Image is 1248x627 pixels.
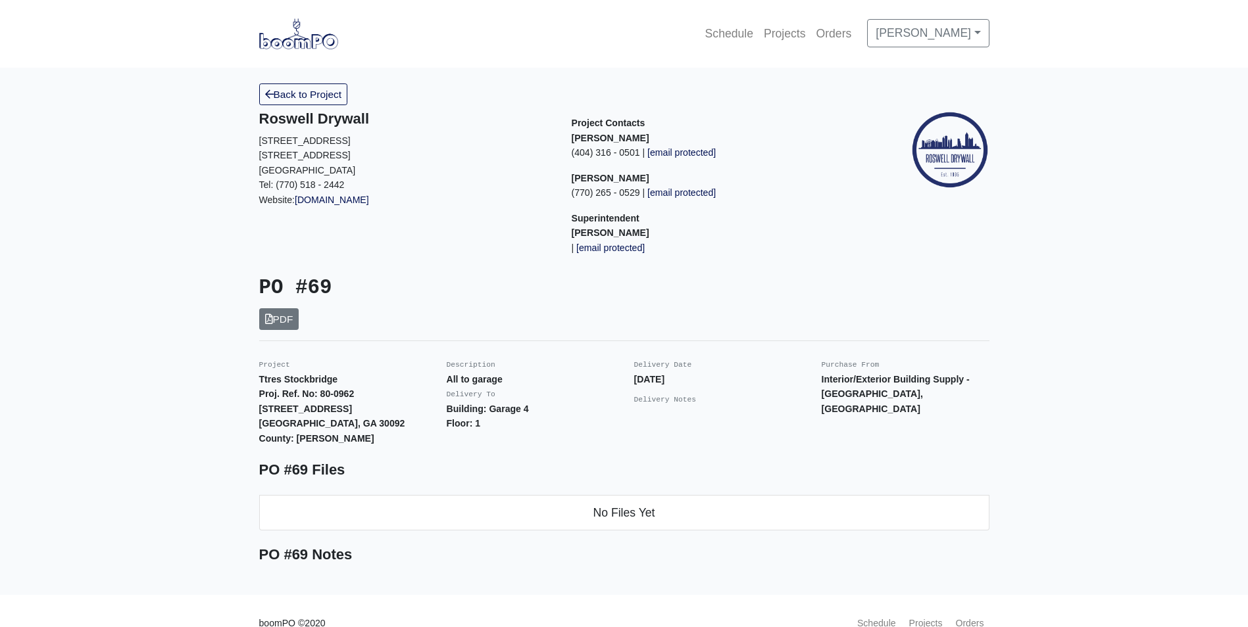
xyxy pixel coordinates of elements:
[259,404,353,414] strong: [STREET_ADDRESS]
[259,163,552,178] p: [GEOGRAPHIC_DATA]
[572,227,649,238] strong: [PERSON_NAME]
[574,243,645,253] a: [email protected]
[295,195,369,205] a: [DOMAIN_NAME]
[634,361,692,369] small: Delivery Date
[572,213,639,223] span: Superintendent
[572,185,864,200] p: (770) 265 - 0529 |
[259,83,348,105] a: Back to Project
[822,361,880,369] small: Purchase From
[634,396,697,404] small: Delivery Notes
[647,147,716,158] span: [email protected]
[576,243,645,253] span: [email protected]
[572,145,864,160] p: (404) 316 - 0501 |
[822,372,989,417] p: Interior/Exterior Building Supply - [GEOGRAPHIC_DATA], [GEOGRAPHIC_DATA]
[447,374,503,384] strong: All to garage
[447,390,495,398] small: Delivery To
[259,18,338,49] img: boomPO
[259,546,989,563] h5: PO #69 Notes
[867,19,989,47] a: [PERSON_NAME]
[259,388,355,399] strong: Proj. Ref. No: 80-0962
[259,133,552,149] p: [STREET_ADDRESS]
[259,276,614,300] h3: PO #69
[572,133,649,143] strong: [PERSON_NAME]
[447,361,495,369] small: Description
[634,374,665,384] strong: [DATE]
[647,187,716,198] span: [email protected]
[259,461,989,478] h5: PO #69 Files
[259,433,374,444] strong: County: [PERSON_NAME]
[259,495,989,530] li: No Files Yet
[259,308,299,330] a: PDF
[572,118,645,128] span: Project Contacts
[259,177,552,193] p: Tel: (770) 518 - 2442
[645,147,716,158] a: [email protected]
[759,19,811,48] a: Projects
[259,418,405,429] strong: [GEOGRAPHIC_DATA], GA 30092
[811,19,857,48] a: Orders
[447,418,481,429] strong: Floor: 1
[259,110,552,207] div: Website:
[572,173,649,183] strong: [PERSON_NAME]
[259,361,290,369] small: Project
[572,241,864,256] p: |
[259,374,338,384] strong: Ttres Stockbridge
[259,148,552,163] p: [STREET_ADDRESS]
[447,404,529,414] strong: Building: Garage 4
[645,187,716,198] a: [email protected]
[700,19,759,48] a: Schedule
[259,110,552,128] h5: Roswell Drywall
